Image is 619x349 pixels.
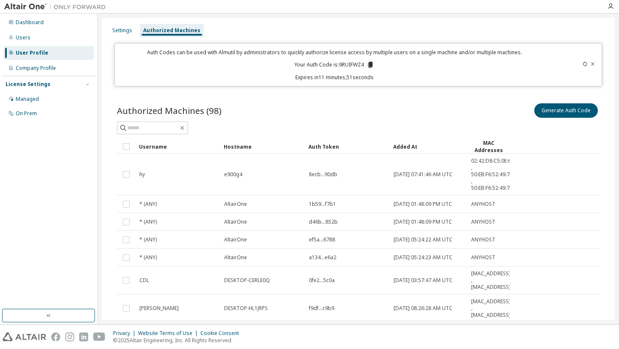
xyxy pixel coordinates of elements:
span: ef5a...6788 [309,236,335,243]
span: * (ANY) [139,219,157,225]
span: [MAC_ADDRESS] , [MAC_ADDRESS] [471,298,511,319]
p: Auth Codes can be used with Almutil by administrators to quickly authorize license access by mult... [120,49,549,56]
span: DESKTOP-HL1JRPS [224,305,268,312]
img: instagram.svg [65,332,74,341]
div: License Settings [6,81,50,88]
span: [DATE] 07:41:46 AM UTC [394,171,452,178]
span: f9df...c9b9 [309,305,334,312]
span: [DATE] 05:24:22 AM UTC [394,236,452,243]
button: Generate Auth Code [534,103,598,118]
span: AltairOne [224,219,247,225]
img: linkedin.svg [79,332,88,341]
span: hy [139,171,145,178]
span: ANYHOST [471,236,495,243]
span: 0fe2...5c0a [309,277,335,284]
span: * (ANY) [139,236,157,243]
div: Managed [16,96,39,102]
span: 02:42:D8:C5:0E:64 , 50:EB:F6:52:49:7A , 50:EB:F6:52:49:7B [471,158,514,191]
div: User Profile [16,50,48,56]
span: e900g4 [224,171,242,178]
div: Auth Token [308,140,386,153]
span: * (ANY) [139,254,157,261]
span: d46b...852b [309,219,338,225]
div: Dashboard [16,19,44,26]
span: AltairOne [224,201,247,208]
div: Website Terms of Use [138,330,200,337]
div: Company Profile [16,65,56,72]
span: AltairOne [224,254,247,261]
span: [DATE] 01:48:09 PM UTC [394,219,452,225]
div: Users [16,34,31,41]
span: 8ecb...90db [309,171,337,178]
div: Username [139,140,217,153]
span: [DATE] 03:57:47 AM UTC [394,277,452,284]
span: CDL [139,277,149,284]
p: Expires in 11 minutes, 51 seconds [120,74,549,81]
img: altair_logo.svg [3,332,46,341]
div: Hostname [224,140,302,153]
div: Cookie Consent [200,330,244,337]
span: [PERSON_NAME] [139,305,179,312]
span: DESKTOP-CERLE0Q [224,277,270,284]
div: Added At [393,140,464,153]
p: © 2025 Altair Engineering, Inc. All Rights Reserved. [113,337,244,344]
img: youtube.svg [93,332,105,341]
span: [DATE] 05:24:23 AM UTC [394,254,452,261]
span: [DATE] 01:48:09 PM UTC [394,201,452,208]
div: Privacy [113,330,138,337]
span: Authorized Machines (98) [117,105,222,116]
div: On Prem [16,110,37,117]
span: [DATE] 08:26:28 AM UTC [394,305,452,312]
span: ANYHOST [471,254,495,261]
span: ANYHOST [471,201,495,208]
span: AltairOne [224,236,247,243]
span: ANYHOST [471,219,495,225]
span: [MAC_ADDRESS] , [MAC_ADDRESS] [471,270,511,291]
span: 1b59...f7b1 [309,201,336,208]
img: facebook.svg [51,332,60,341]
span: * (ANY) [139,201,157,208]
p: Your Auth Code is: 9RUIFWZ4 [294,61,374,69]
div: Authorized Machines [143,27,200,34]
div: MAC Addresses [471,139,506,154]
span: a134...e6a2 [309,254,336,261]
img: Altair One [4,3,110,11]
div: Settings [112,27,132,34]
